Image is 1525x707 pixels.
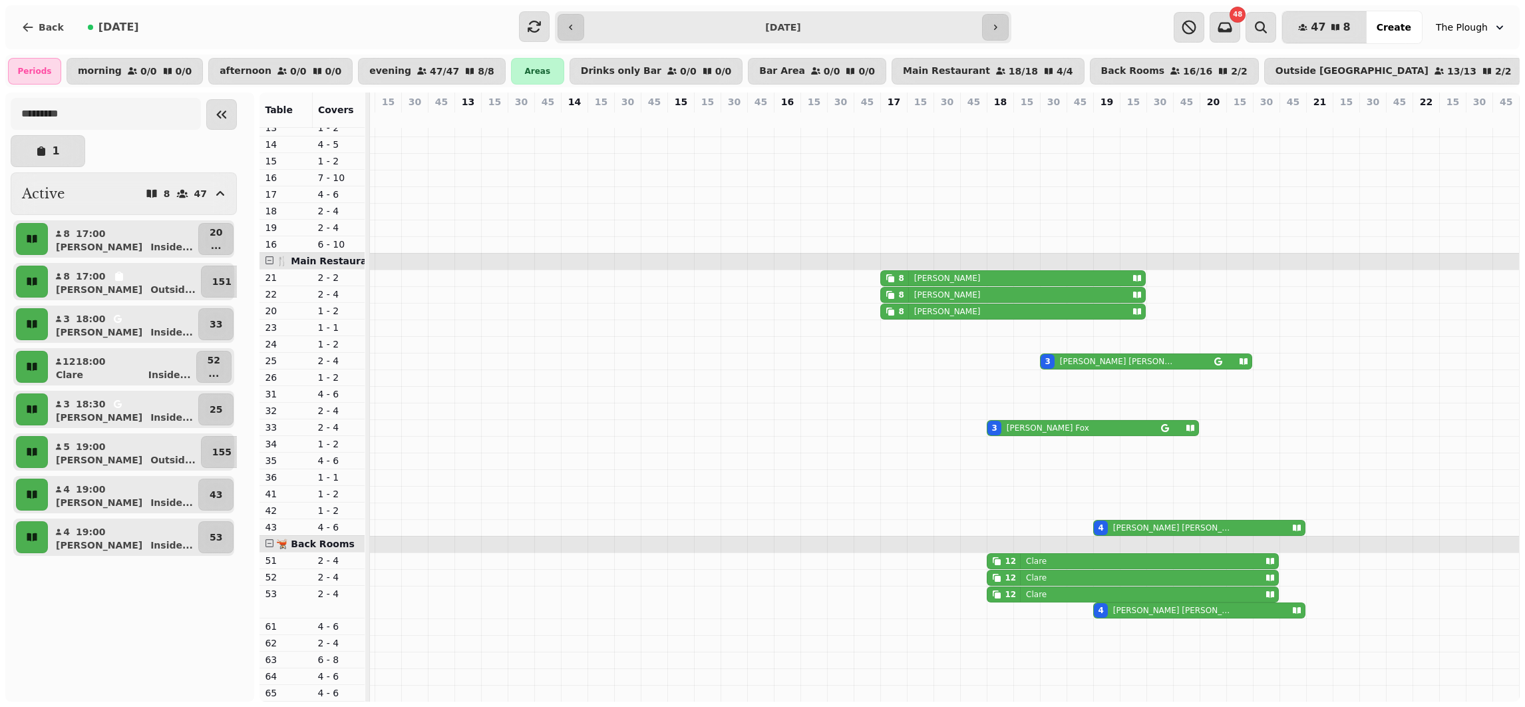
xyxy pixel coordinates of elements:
p: 13 [462,95,474,109]
button: 53 [198,521,234,553]
button: [DATE] [77,11,150,43]
div: 4 [1098,605,1103,616]
p: 2 - 4 [317,404,359,417]
p: 2 - 4 [317,354,359,367]
p: 21 [1313,95,1326,109]
div: 12 [1005,556,1016,567]
button: 1218:00ClareInside... [51,351,194,383]
p: 53 [265,587,307,600]
p: 30 [515,95,528,109]
p: 4 - 6 [317,670,359,683]
p: 15 [265,154,307,168]
p: 18 / 18 [1009,67,1038,76]
p: 4 - 6 [317,620,359,633]
span: Create [1377,23,1411,32]
p: [PERSON_NAME] [56,539,142,552]
p: 151 [212,275,232,288]
p: 0 [569,111,580,124]
p: 30 [941,95,953,109]
p: 0 [595,111,606,124]
p: 0 [622,111,633,124]
p: 45 [1180,95,1193,109]
p: 0 / 0 [290,67,307,76]
p: 0 [835,111,846,124]
p: [PERSON_NAME] [56,453,142,467]
p: Bar Area [759,66,805,77]
p: 15 [701,95,714,109]
button: morning0/00/0 [67,58,203,85]
p: 22 [265,288,307,301]
p: 19 [265,221,307,234]
p: 1 [52,146,59,156]
p: 43 [265,521,307,534]
p: 15 [595,95,607,109]
button: 25 [198,393,234,425]
p: Inside ... [150,496,193,509]
p: 45 [542,95,554,109]
p: Main Restaurant [903,66,990,77]
p: 1 - 1 [317,471,359,484]
p: 0 [702,111,713,124]
button: Main Restaurant18/184/4 [892,58,1084,85]
p: 12 [63,355,71,368]
p: 31 [265,387,307,401]
p: 0 [1208,111,1218,124]
span: 47 [1311,22,1325,33]
p: 0 [1394,111,1405,124]
p: 1 - 2 [317,371,359,384]
p: 0 / 0 [715,67,732,76]
p: 1 - 1 [317,321,359,334]
p: 19:00 [76,483,106,496]
p: [PERSON_NAME] [914,290,981,300]
p: 2 - 4 [317,554,359,567]
p: 15 [914,95,927,109]
p: 64 [265,670,307,683]
p: 0 [1234,111,1245,124]
button: 318:00[PERSON_NAME]Inside... [51,308,196,340]
p: 4 - 6 [317,454,359,467]
p: 22 [1420,95,1433,109]
p: 51 [265,554,307,567]
p: 0 [516,111,526,124]
p: 6 - 8 [317,653,359,666]
p: ... [208,367,220,380]
span: 8 [1343,22,1351,33]
p: 0 / 0 [858,67,875,76]
p: 15 [488,95,501,109]
p: morning [78,66,122,77]
p: 0 [808,111,819,124]
p: Clare [1026,556,1047,567]
p: 0 [1287,111,1298,124]
p: 8 [164,189,170,198]
p: 4 - 6 [317,387,359,401]
span: [DATE] [98,22,139,33]
button: Collapse sidebar [206,99,237,130]
p: 0 [968,111,979,124]
p: 2 - 4 [317,421,359,434]
p: 4 - 6 [317,521,359,534]
p: Inside ... [148,368,191,381]
p: 15 [808,95,820,109]
p: 4 / 4 [1057,67,1073,76]
p: 0 [1075,111,1085,124]
p: [PERSON_NAME] [PERSON_NAME] [1113,523,1235,533]
p: 15 [1340,95,1353,109]
p: 17:00 [76,227,106,240]
div: 4 [1098,523,1103,533]
p: 18 [994,95,1007,109]
p: 0 [462,111,473,124]
p: 32 [265,404,307,417]
div: 12 [1005,589,1016,600]
span: 48 [1233,11,1242,18]
p: 23 [265,321,307,334]
p: 15 [1446,95,1459,109]
p: 1 - 2 [317,338,359,351]
p: 13 [1101,111,1112,124]
p: Clare [56,368,83,381]
p: Clare [1026,573,1047,583]
button: 151 [201,266,243,298]
p: Inside ... [150,240,193,254]
p: 2 - 4 [317,221,359,234]
p: 63 [265,653,307,666]
p: 2 / 2 [1495,67,1512,76]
